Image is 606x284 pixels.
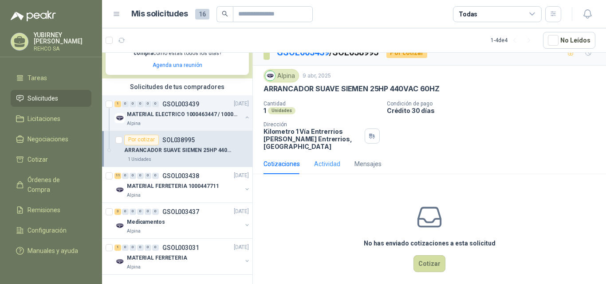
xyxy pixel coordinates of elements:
[11,242,91,259] a: Manuales y ayuda
[102,78,252,95] div: Solicitudes de tus compradores
[491,33,536,47] div: 1 - 4 de 4
[11,222,91,239] a: Configuración
[153,62,202,68] a: Agenda una reunión
[11,202,91,218] a: Remisiones
[134,42,229,56] b: cientos de solicitudes de compra
[114,185,125,195] img: Company Logo
[122,173,129,179] div: 0
[131,8,188,20] h1: Mis solicitudes
[137,209,144,215] div: 0
[28,246,78,256] span: Manuales y ayuda
[28,226,67,235] span: Configuración
[459,9,477,19] div: Todas
[127,110,237,119] p: MATERIAL ELECTRICO 1000463447 / 1000465800
[114,221,125,231] img: Company Logo
[28,205,60,215] span: Remisiones
[152,101,159,107] div: 0
[162,173,199,179] p: GSOL003438
[364,238,496,248] h3: No has enviado cotizaciones a esta solicitud
[145,209,151,215] div: 0
[137,173,144,179] div: 0
[114,245,121,251] div: 1
[234,100,249,108] p: [DATE]
[145,173,151,179] div: 0
[162,137,195,143] p: SOL038995
[162,101,199,107] p: GSOL003439
[122,209,129,215] div: 0
[11,131,91,148] a: Negociaciones
[11,151,91,168] a: Cotizar
[102,131,252,167] a: Por cotizarSOL038995ARRANCADOR SUAVE SIEMEN 25HP 440VAC 60HZ1 Unidades
[152,209,159,215] div: 0
[354,159,382,169] div: Mensajes
[130,101,136,107] div: 0
[127,218,165,226] p: Medicamentos
[127,182,219,191] p: MATERIAL FERRETERIA 1000447711
[222,11,228,17] span: search
[28,114,60,124] span: Licitaciones
[264,159,300,169] div: Cotizaciones
[11,70,91,86] a: Tareas
[114,171,251,199] a: 11 0 0 0 0 0 GSOL003438[DATE] Company LogoMATERIAL FERRETERIA 1000447711Alpina
[195,9,209,19] span: 16
[124,156,155,163] div: 1 Unidades
[124,135,159,145] div: Por cotizar
[127,120,141,127] p: Alpina
[137,245,144,251] div: 0
[114,209,121,215] div: 3
[11,110,91,127] a: Licitaciones
[127,264,141,271] p: Alpina
[268,107,295,114] div: Unidades
[145,101,151,107] div: 0
[162,245,199,251] p: GSOL003031
[28,155,48,164] span: Cotizar
[145,245,151,251] div: 0
[264,121,361,128] p: Dirección
[122,101,129,107] div: 0
[114,206,251,235] a: 3 0 0 0 0 0 GSOL003437[DATE] Company LogoMedicamentosAlpina
[387,101,602,107] p: Condición de pago
[114,99,251,127] a: 1 0 0 0 0 0 GSOL003439[DATE] Company LogoMATERIAL ELECTRICO 1000463447 / 1000465800Alpina
[387,107,602,114] p: Crédito 30 días
[28,93,58,103] span: Solicitudes
[124,146,235,155] p: ARRANCADOR SUAVE SIEMEN 25HP 440VAC 60HZ
[265,71,275,81] img: Company Logo
[28,134,68,144] span: Negociaciones
[162,209,199,215] p: GSOL003437
[28,73,47,83] span: Tareas
[28,175,83,195] span: Órdenes de Compra
[303,72,331,80] p: 9 abr, 2025
[114,113,125,124] img: Company Logo
[264,69,299,82] div: Alpina
[11,90,91,107] a: Solicitudes
[130,173,136,179] div: 0
[11,171,91,198] a: Órdenes de Compra
[152,245,159,251] div: 0
[277,46,379,59] p: / SOL038995
[264,84,440,93] p: ARRANCADOR SUAVE SIEMEN 25HP 440VAC 60HZ
[234,207,249,216] p: [DATE]
[127,192,141,199] p: Alpina
[137,101,144,107] div: 0
[386,47,427,58] div: Por cotizar
[314,159,340,169] div: Actividad
[127,228,141,235] p: Alpina
[127,254,187,262] p: MATERIAL FERRETERIA
[114,101,121,107] div: 1
[277,47,329,58] a: GSOL003439
[152,173,159,179] div: 0
[122,245,129,251] div: 0
[130,245,136,251] div: 0
[11,11,56,21] img: Logo peakr
[34,32,91,44] p: YUBIRNEY [PERSON_NAME]
[264,101,380,107] p: Cantidad
[234,243,249,252] p: [DATE]
[114,257,125,267] img: Company Logo
[130,209,136,215] div: 0
[114,242,251,271] a: 1 0 0 0 0 0 GSOL003031[DATE] Company LogoMATERIAL FERRETERIAAlpina
[264,128,361,150] p: Kilometro 1 Vía Entrerrios [PERSON_NAME] Entrerrios , [GEOGRAPHIC_DATA]
[34,46,91,51] p: REHCO SA
[543,32,595,49] button: No Leídos
[234,171,249,180] p: [DATE]
[114,173,121,179] div: 11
